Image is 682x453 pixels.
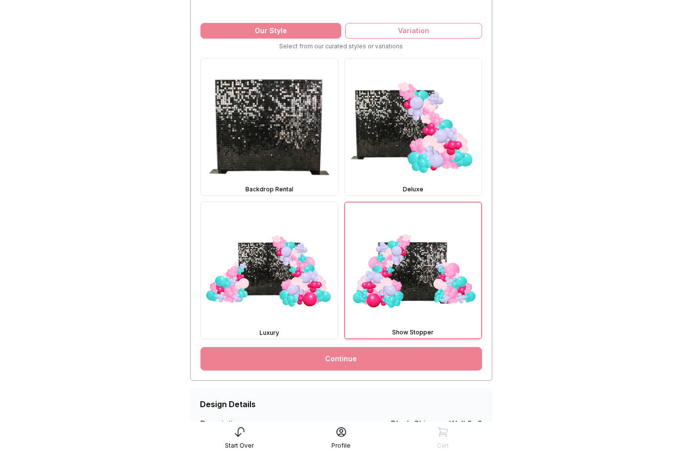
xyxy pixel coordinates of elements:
div: Deluxe [347,185,480,193]
div: Cart [437,442,449,450]
div: Backdrop Rental [203,185,336,193]
a: Continue [200,347,482,371]
img: Backdrop Rental [201,59,338,195]
img: Luxury [201,202,338,339]
div: Description [200,418,271,430]
div: Show Stopper [347,329,479,336]
img: Deluxe [345,59,482,195]
div: Variation [345,23,482,39]
div: Profile [331,442,351,450]
div: Select from our curated styles or variations [200,42,482,50]
img: Show Stopper [345,203,481,338]
div: Black Shimmer Wall 8x8 [391,418,483,430]
div: Our Style [200,23,341,39]
div: Design Details [200,398,256,410]
div: Start Over [225,442,254,450]
div: Luxury [203,329,336,337]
